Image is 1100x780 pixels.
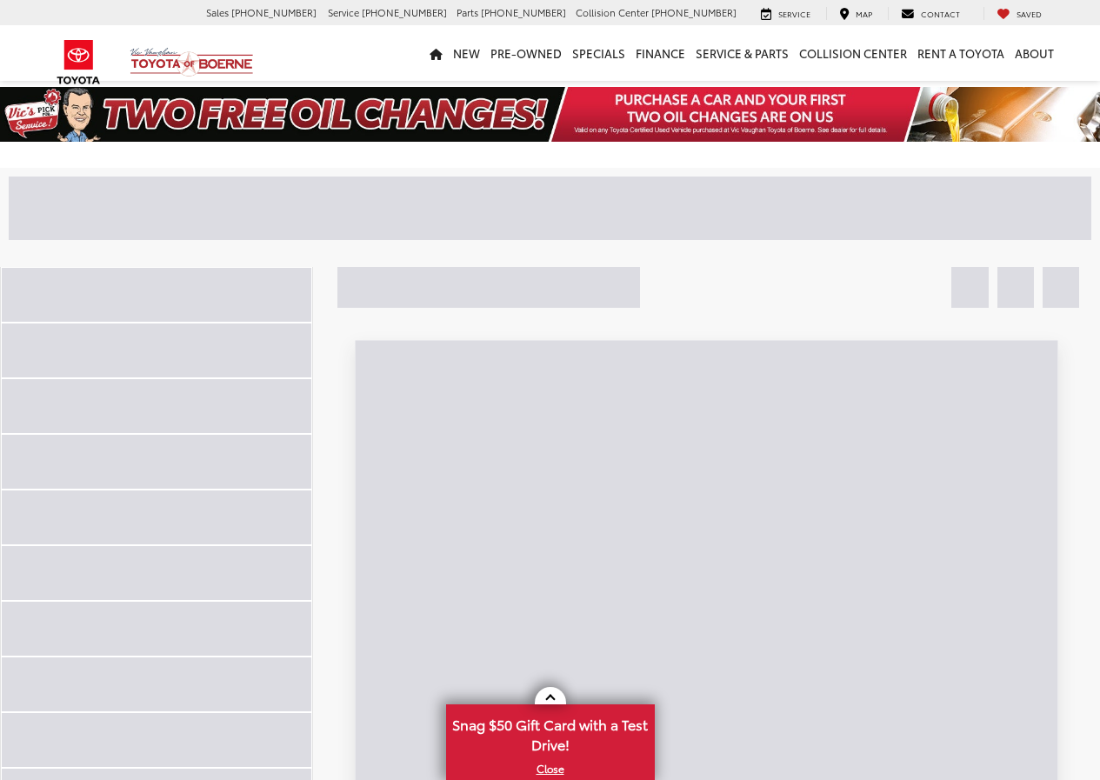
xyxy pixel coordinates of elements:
[778,8,810,19] span: Service
[206,5,229,19] span: Sales
[448,25,485,81] a: New
[826,7,885,21] a: Map
[748,7,823,21] a: Service
[1017,8,1042,19] span: Saved
[912,25,1010,81] a: Rent a Toyota
[983,7,1055,21] a: My Saved Vehicles
[630,25,690,81] a: Finance
[690,25,794,81] a: Service & Parts: Opens in a new tab
[328,5,359,19] span: Service
[1010,25,1059,81] a: About
[856,8,872,19] span: Map
[567,25,630,81] a: Specials
[481,5,566,19] span: [PHONE_NUMBER]
[424,25,448,81] a: Home
[485,25,567,81] a: Pre-Owned
[231,5,317,19] span: [PHONE_NUMBER]
[362,5,447,19] span: [PHONE_NUMBER]
[457,5,478,19] span: Parts
[651,5,737,19] span: [PHONE_NUMBER]
[794,25,912,81] a: Collision Center
[888,7,973,21] a: Contact
[576,5,649,19] span: Collision Center
[130,47,254,77] img: Vic Vaughan Toyota of Boerne
[46,34,111,90] img: Toyota
[921,8,960,19] span: Contact
[448,706,653,759] span: Snag $50 Gift Card with a Test Drive!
